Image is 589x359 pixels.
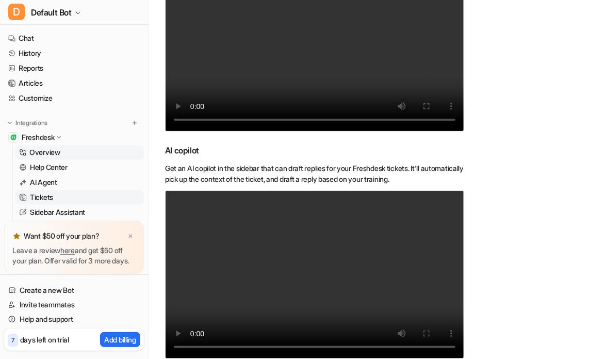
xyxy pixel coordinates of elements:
a: Help and support [4,312,144,326]
img: Freshdesk [10,134,17,141]
a: Customize [4,91,144,105]
a: Invite teammates [4,298,144,312]
img: menu_add.svg [131,119,138,127]
img: expand menu [6,119,13,127]
img: star [12,232,21,240]
a: Reports [4,61,144,75]
span: Default Bot [31,5,72,20]
p: Leave a review and get $50 off your plan. Offer valid for 3 more days. [12,245,136,266]
button: Integrations [4,118,51,128]
p: Add billing [104,334,136,345]
p: Help Center [30,162,68,173]
a: Tickets [15,190,144,205]
a: Overview [15,145,144,160]
button: Add billing [100,332,140,347]
video: Your browser does not support the video tag. [165,191,464,359]
p: Want $50 off your plan? [24,231,100,241]
p: Tickets [30,192,53,202]
img: x [127,233,134,240]
a: Chat [4,31,144,45]
a: Create a new Bot [4,283,144,298]
p: Freshdesk [22,132,54,143]
p: Get an AI copilot in the sidebar that can draft replies for your Freshdesk tickets. It'll automat... [165,163,464,184]
p: Overview [29,147,60,158]
a: AI Agent [15,175,144,190]
p: 7 [11,336,14,345]
p: AI Agent [30,177,57,188]
h3: AI copilot [165,144,464,157]
a: Help Center [15,160,144,175]
p: days left on trial [20,334,69,345]
a: Sidebar Assistant [15,205,144,220]
p: Integrations [15,119,47,127]
p: Sidebar Assistant [30,207,85,217]
a: here [60,246,75,255]
a: Articles [4,76,144,90]
span: D [8,4,25,20]
a: History [4,46,144,60]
